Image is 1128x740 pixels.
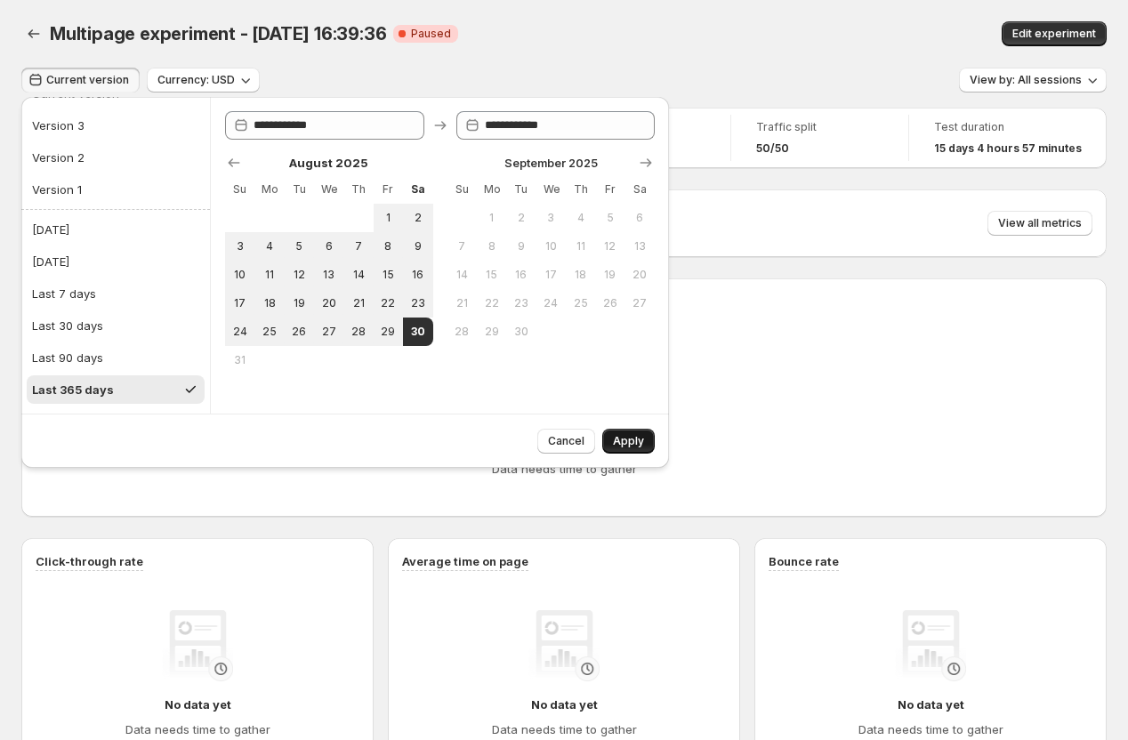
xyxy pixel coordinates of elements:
span: 8 [381,239,396,253]
h4: No data yet [898,696,964,713]
div: Last 365 days [32,381,114,398]
span: 19 [292,296,307,310]
button: Wednesday September 24 2025 [536,289,566,318]
span: Th [573,182,588,197]
button: Thursday September 4 2025 [566,204,595,232]
span: Mo [262,182,277,197]
button: Wednesday September 10 2025 [536,232,566,261]
button: Tuesday September 16 2025 [506,261,536,289]
span: 13 [632,239,648,253]
span: View all metrics [998,216,1082,230]
span: Tu [513,182,528,197]
button: Sunday August 17 2025 [225,289,254,318]
button: Tuesday September 9 2025 [506,232,536,261]
span: 15 days 4 hours 57 minutes [934,141,1082,156]
span: 22 [381,296,396,310]
button: Friday August 1 2025 [374,204,403,232]
span: 31 [232,353,247,367]
span: 10 [544,239,559,253]
span: Su [455,182,470,197]
img: No data yet [162,610,233,681]
th: Friday [595,175,624,204]
span: 15 [484,268,499,282]
button: Show previous month, July 2025 [222,150,246,175]
button: Sunday September 21 2025 [447,289,477,318]
div: Version 3 [32,117,85,134]
span: 14 [350,268,366,282]
button: Version 1 [27,175,197,204]
button: Wednesday August 27 2025 [314,318,343,346]
span: Edit experiment [1012,27,1096,41]
button: Last month [27,407,205,436]
span: 14 [455,268,470,282]
span: Test duration [934,120,1082,134]
button: Tuesday August 5 2025 [285,232,314,261]
span: Currency: USD [157,73,235,87]
span: 17 [544,268,559,282]
button: Friday September 19 2025 [595,261,624,289]
button: Tuesday September 30 2025 [506,318,536,346]
button: Wednesday September 17 2025 [536,261,566,289]
span: 11 [262,268,277,282]
div: Last month [32,413,93,430]
h4: Data needs time to gather [858,720,1003,738]
div: Last 90 days [32,349,103,366]
span: 16 [513,268,528,282]
span: 7 [350,239,366,253]
button: Monday September 1 2025 [477,204,506,232]
span: 18 [573,268,588,282]
button: Last 90 days [27,343,205,372]
span: 4 [262,239,277,253]
th: Wednesday [536,175,566,204]
button: Thursday September 25 2025 [566,289,595,318]
button: Sunday August 3 2025 [225,232,254,261]
button: Tuesday August 12 2025 [285,261,314,289]
h4: Data needs time to gather [492,720,637,738]
span: 24 [232,325,247,339]
button: Wednesday September 3 2025 [536,204,566,232]
a: Traffic split50/50 [756,118,883,157]
span: 26 [602,296,617,310]
h3: Average time on page [402,552,528,570]
span: 6 [321,239,336,253]
th: Thursday [566,175,595,204]
button: Monday August 25 2025 [254,318,284,346]
span: 7 [455,239,470,253]
span: Th [350,182,366,197]
h3: Click-through rate [36,552,143,570]
th: Friday [374,175,403,204]
span: Multipage experiment - [DATE] 16:39:36 [50,23,386,44]
span: Mo [484,182,499,197]
span: 6 [632,211,648,225]
button: Saturday August 9 2025 [403,232,432,261]
span: 21 [455,296,470,310]
button: [DATE] [27,247,205,276]
button: Monday September 22 2025 [477,289,506,318]
button: Tuesday August 26 2025 [285,318,314,346]
span: 12 [292,268,307,282]
button: Sunday September 28 2025 [447,318,477,346]
button: Saturday August 23 2025 [403,289,432,318]
th: Monday [254,175,284,204]
span: 5 [292,239,307,253]
span: 3 [544,211,559,225]
span: 2 [513,211,528,225]
span: Current version [46,73,129,87]
span: Cancel [548,434,584,448]
button: Thursday August 28 2025 [343,318,373,346]
button: Saturday September 6 2025 [625,204,655,232]
button: Friday August 8 2025 [374,232,403,261]
button: Thursday September 18 2025 [566,261,595,289]
span: 27 [321,325,336,339]
div: Version 2 [32,149,85,166]
button: Monday August 11 2025 [254,261,284,289]
button: Friday September 26 2025 [595,289,624,318]
span: 9 [410,239,425,253]
button: Thursday September 11 2025 [566,232,595,261]
div: Last 30 days [32,317,103,334]
button: Tuesday August 19 2025 [285,289,314,318]
th: Sunday [225,175,254,204]
button: Sunday August 31 2025 [225,346,254,374]
button: Friday September 5 2025 [595,204,624,232]
span: 8 [484,239,499,253]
